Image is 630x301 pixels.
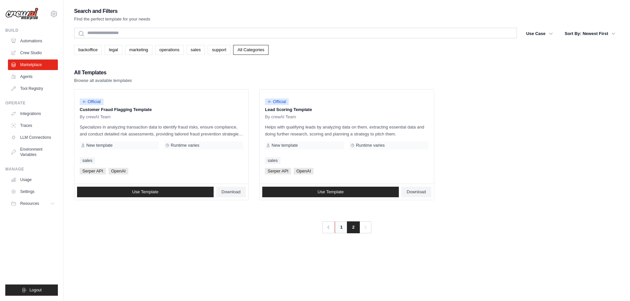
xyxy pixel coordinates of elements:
[265,114,296,120] span: By crewAI Team
[8,108,58,119] a: Integrations
[8,174,58,185] a: Usage
[294,168,314,174] span: OpenAI
[155,45,184,55] a: operations
[80,98,104,105] span: Official
[74,7,150,16] h2: Search and Filters
[5,100,58,106] div: Operate
[265,98,289,105] span: Official
[20,201,39,206] span: Resources
[8,144,58,160] a: Environment Variables
[5,284,58,296] button: Logout
[5,167,58,172] div: Manage
[233,45,269,55] a: All Categories
[86,143,112,148] span: New template
[29,287,42,293] span: Logout
[187,45,205,55] a: sales
[105,45,122,55] a: legal
[80,124,243,137] p: Specializes in analyzing transaction data to identify fraud risks, ensure compliance, and conduct...
[407,189,426,195] span: Download
[8,36,58,46] a: Automations
[80,114,111,120] span: By crewAI Team
[108,168,128,174] span: OpenAI
[347,221,360,233] span: 2
[5,28,58,33] div: Build
[561,28,619,40] button: Sort By: Newest First
[216,187,246,197] a: Download
[8,120,58,131] a: Traces
[222,189,241,195] span: Download
[8,48,58,58] a: Crew Studio
[265,124,428,137] p: Helps with qualifying leads by analyzing data on them, extracting essential data and doing furthe...
[80,168,106,174] span: Serper API
[74,68,132,77] h2: All Templates
[8,83,58,94] a: Tool Registry
[322,221,371,233] nav: Pagination
[8,186,58,197] a: Settings
[77,187,214,197] a: Use Template
[265,106,428,113] p: Lead Scoring Template
[265,157,280,164] a: sales
[8,71,58,82] a: Agents
[8,198,58,209] button: Resources
[356,143,385,148] span: Runtime varies
[272,143,298,148] span: New template
[74,77,132,84] p: Browse all available templates
[80,106,243,113] p: Customer Fraud Flagging Template
[8,59,58,70] a: Marketplace
[208,45,231,55] a: support
[522,28,557,40] button: Use Case
[8,132,58,143] a: LLM Connections
[401,187,431,197] a: Download
[125,45,152,55] a: marketing
[74,16,150,22] p: Find the perfect template for your needs
[5,8,38,20] img: Logo
[265,168,291,174] span: Serper API
[317,189,344,195] span: Use Template
[80,157,95,164] a: sales
[171,143,199,148] span: Runtime varies
[262,187,399,197] a: Use Template
[132,189,158,195] span: Use Template
[335,221,348,233] a: 1
[74,45,102,55] a: backoffice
